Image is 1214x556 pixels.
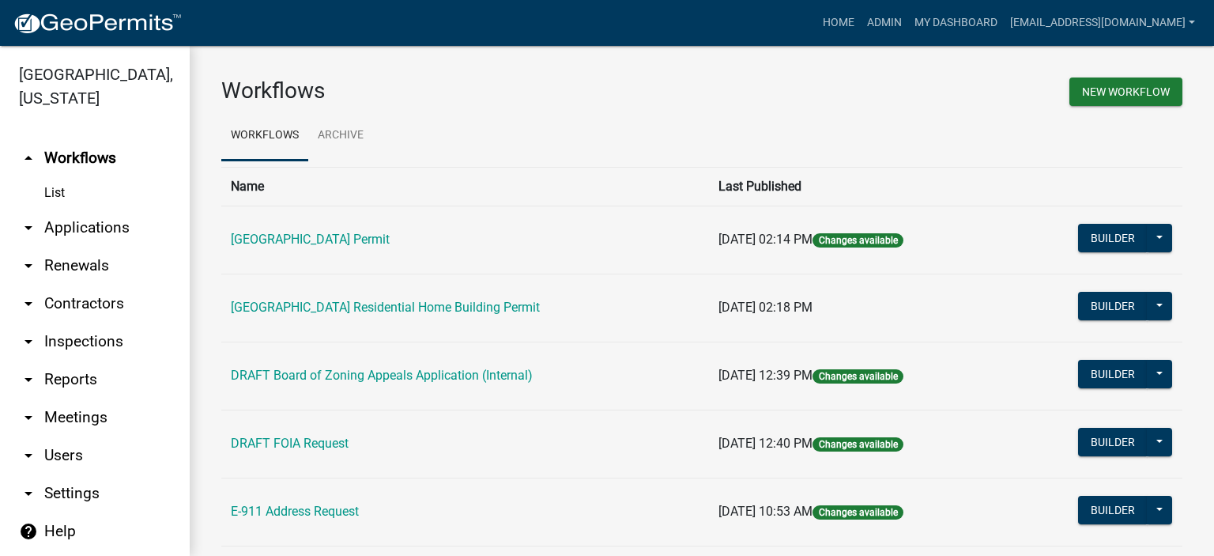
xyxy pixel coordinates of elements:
[19,484,38,503] i: arrow_drop_down
[221,111,308,161] a: Workflows
[19,408,38,427] i: arrow_drop_down
[231,232,390,247] a: [GEOGRAPHIC_DATA] Permit
[221,167,709,206] th: Name
[1078,292,1148,320] button: Builder
[1078,360,1148,388] button: Builder
[812,505,903,520] span: Changes available
[861,8,908,38] a: Admin
[1078,428,1148,456] button: Builder
[19,332,38,351] i: arrow_drop_down
[816,8,861,38] a: Home
[1004,8,1201,38] a: [EMAIL_ADDRESS][DOMAIN_NAME]
[718,436,812,451] span: [DATE] 12:40 PM
[231,300,540,315] a: [GEOGRAPHIC_DATA] Residential Home Building Permit
[231,504,359,519] a: E-911 Address Request
[19,294,38,313] i: arrow_drop_down
[19,522,38,541] i: help
[19,370,38,389] i: arrow_drop_down
[19,446,38,465] i: arrow_drop_down
[718,368,812,383] span: [DATE] 12:39 PM
[718,504,812,519] span: [DATE] 10:53 AM
[19,218,38,237] i: arrow_drop_down
[231,436,349,451] a: DRAFT FOIA Request
[19,256,38,275] i: arrow_drop_down
[812,437,903,452] span: Changes available
[1078,496,1148,524] button: Builder
[709,167,1012,206] th: Last Published
[19,149,38,168] i: arrow_drop_up
[308,111,373,161] a: Archive
[908,8,1004,38] a: My Dashboard
[1069,78,1182,106] button: New Workflow
[718,300,812,315] span: [DATE] 02:18 PM
[1078,224,1148,252] button: Builder
[812,233,903,248] span: Changes available
[812,369,903,384] span: Changes available
[718,232,812,247] span: [DATE] 02:14 PM
[231,368,533,383] a: DRAFT Board of Zoning Appeals Application (Internal)
[221,78,690,104] h3: Workflows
